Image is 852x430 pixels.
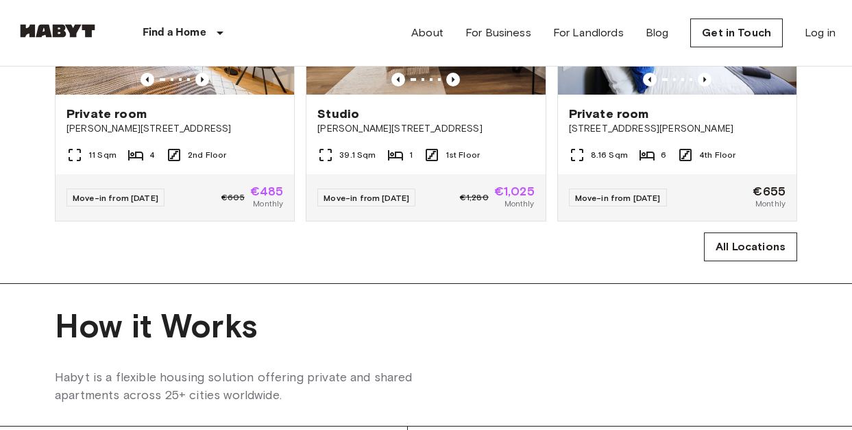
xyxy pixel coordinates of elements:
span: €605 [221,191,245,204]
span: 39.1 Sqm [339,149,376,161]
a: About [411,25,443,41]
span: [STREET_ADDRESS][PERSON_NAME] [569,122,786,136]
span: €655 [753,185,786,198]
button: Previous image [643,73,657,86]
span: Studio [317,106,359,122]
span: Private room [569,106,649,122]
span: 11 Sqm [88,149,117,161]
span: 6 [661,149,666,161]
a: Get in Touch [690,19,783,47]
button: Previous image [141,73,154,86]
span: Move-in from [DATE] [575,193,661,203]
span: Habyt is a flexible housing solution offering private and shared apartments across 25+ cities wor... [55,368,466,404]
span: Move-in from [DATE] [73,193,158,203]
span: 4 [149,149,155,161]
span: [PERSON_NAME][STREET_ADDRESS] [317,122,534,136]
span: 4th Floor [699,149,735,161]
span: 2nd Floor [188,149,226,161]
span: How it Works [55,306,797,346]
span: €1,025 [494,185,535,198]
img: Habyt [16,24,99,38]
span: Private room [66,106,147,122]
a: Blog [646,25,669,41]
button: Previous image [391,73,405,86]
a: For Landlords [553,25,624,41]
button: Previous image [195,73,209,86]
button: Previous image [446,73,460,86]
a: All Locations [704,232,797,261]
button: Previous image [698,73,711,86]
a: For Business [465,25,531,41]
span: 1st Floor [446,149,480,161]
span: Monthly [253,198,283,210]
span: Move-in from [DATE] [324,193,409,203]
span: €485 [250,185,284,198]
span: [PERSON_NAME][STREET_ADDRESS] [66,122,283,136]
span: €1,280 [460,191,489,204]
span: Monthly [504,198,535,210]
span: Monthly [755,198,786,210]
span: 8.16 Sqm [591,149,628,161]
span: 1 [409,149,413,161]
a: Log in [805,25,836,41]
p: Find a Home [143,25,206,41]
